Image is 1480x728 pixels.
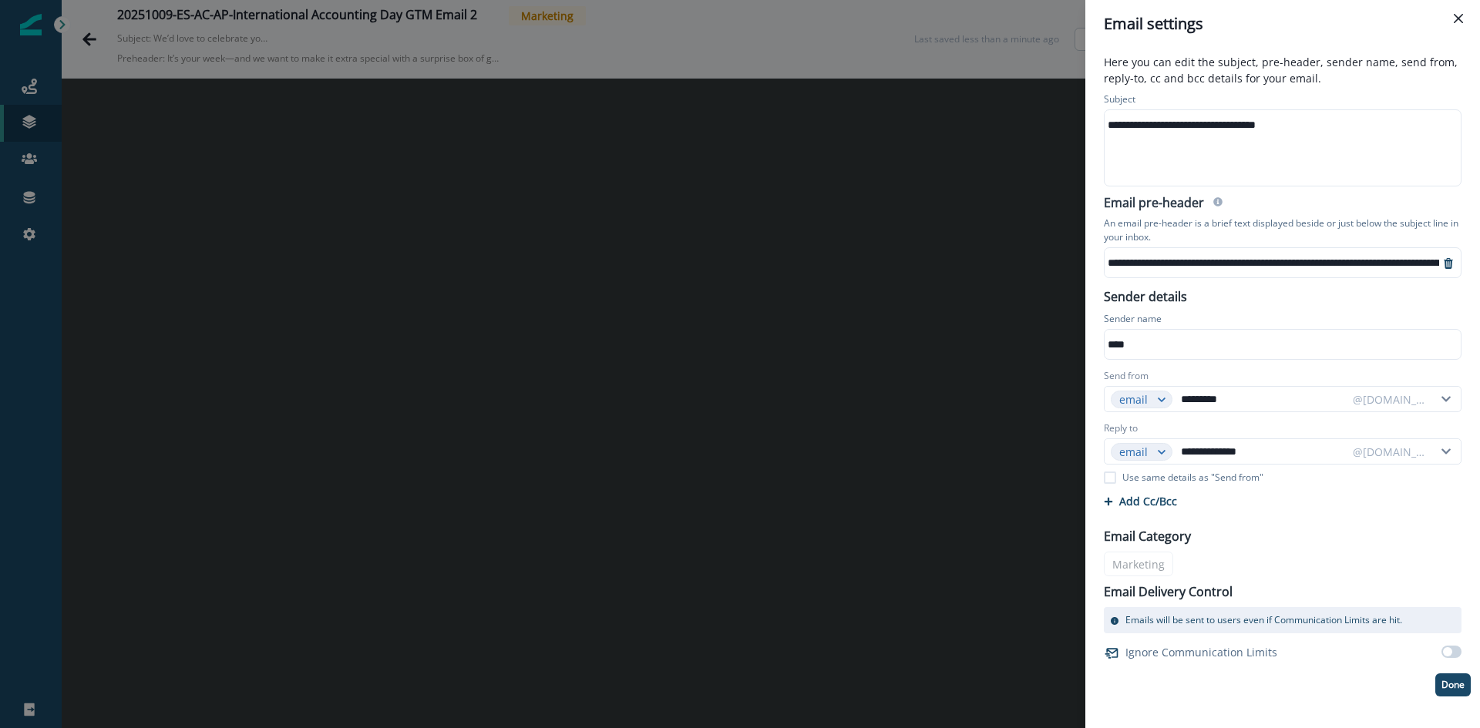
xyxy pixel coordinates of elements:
button: Done [1435,673,1471,696]
p: Email Delivery Control [1104,582,1233,601]
p: Sender name [1104,312,1162,329]
p: Done [1441,679,1465,690]
p: Subject [1104,92,1135,109]
label: Reply to [1104,421,1138,435]
p: Email Category [1104,527,1191,545]
button: Add Cc/Bcc [1104,494,1177,508]
div: @[DOMAIN_NAME] [1353,391,1427,408]
svg: remove-preheader [1442,257,1455,270]
p: Here you can edit the subject, pre-header, sender name, send from, reply-to, cc and bcc details f... [1095,54,1471,89]
label: Send from [1104,369,1149,383]
p: Emails will be sent to users even if Communication Limits are hit. [1125,613,1402,627]
p: Ignore Communication Limits [1125,644,1277,660]
button: Close [1446,6,1471,31]
p: Use same details as "Send from" [1122,471,1263,485]
p: Sender details [1095,284,1196,306]
div: Email settings [1104,12,1461,35]
p: An email pre-header is a brief text displayed beside or just below the subject line in your inbox. [1104,213,1461,247]
div: email [1119,444,1150,460]
div: email [1119,391,1150,408]
div: @[DOMAIN_NAME] [1353,444,1427,460]
h2: Email pre-header [1104,196,1204,213]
